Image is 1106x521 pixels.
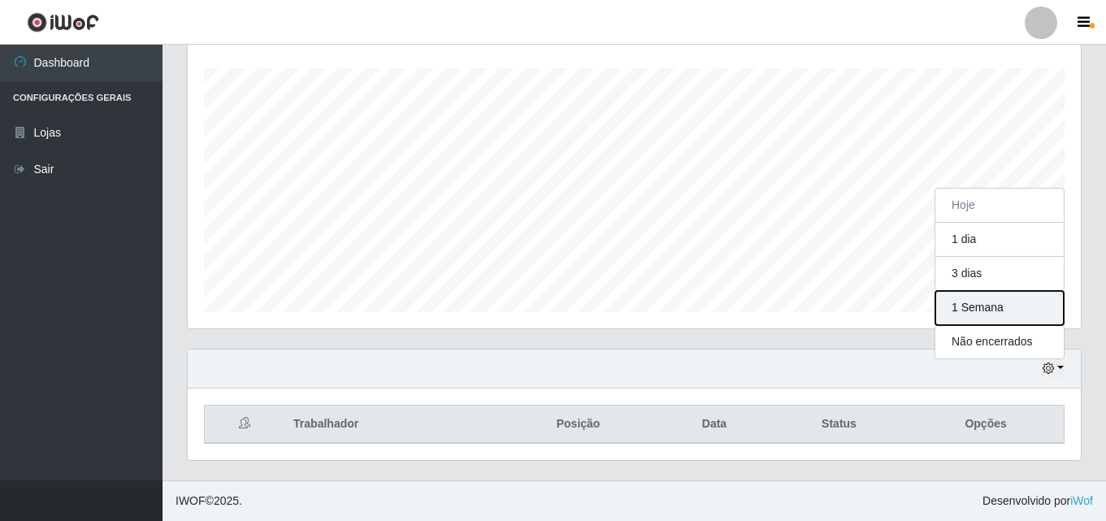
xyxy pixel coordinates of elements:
span: Desenvolvido por [982,493,1093,510]
th: Posição [498,406,658,444]
button: Não encerrados [935,325,1064,358]
button: 1 Semana [935,291,1064,325]
button: 3 dias [935,257,1064,291]
span: © 2025 . [176,493,242,510]
a: iWof [1070,494,1093,507]
button: Hoje [935,189,1064,223]
button: 1 dia [935,223,1064,257]
th: Trabalhador [284,406,498,444]
img: CoreUI Logo [27,12,99,33]
th: Data [658,406,770,444]
th: Opções [908,406,1064,444]
span: IWOF [176,494,206,507]
th: Status [770,406,908,444]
